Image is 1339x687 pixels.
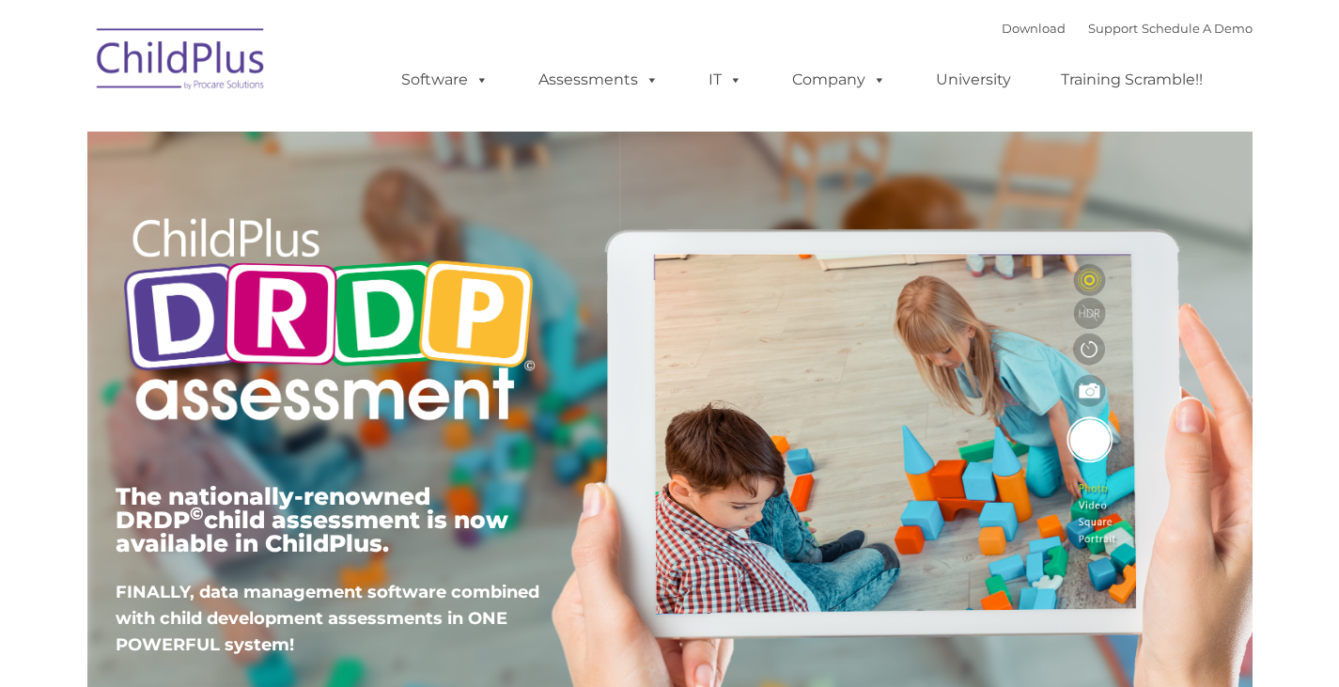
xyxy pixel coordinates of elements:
[190,503,204,524] sup: ©
[520,61,677,99] a: Assessments
[87,15,275,109] img: ChildPlus by Procare Solutions
[1042,61,1222,99] a: Training Scramble!!
[1142,21,1253,36] a: Schedule A Demo
[382,61,507,99] a: Software
[690,61,761,99] a: IT
[1088,21,1138,36] a: Support
[116,482,508,557] span: The nationally-renowned DRDP child assessment is now available in ChildPlus.
[1002,21,1253,36] font: |
[116,582,539,655] span: FINALLY, data management software combined with child development assessments in ONE POWERFUL sys...
[1002,21,1066,36] a: Download
[116,193,542,452] img: Copyright - DRDP Logo Light
[917,61,1030,99] a: University
[773,61,905,99] a: Company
